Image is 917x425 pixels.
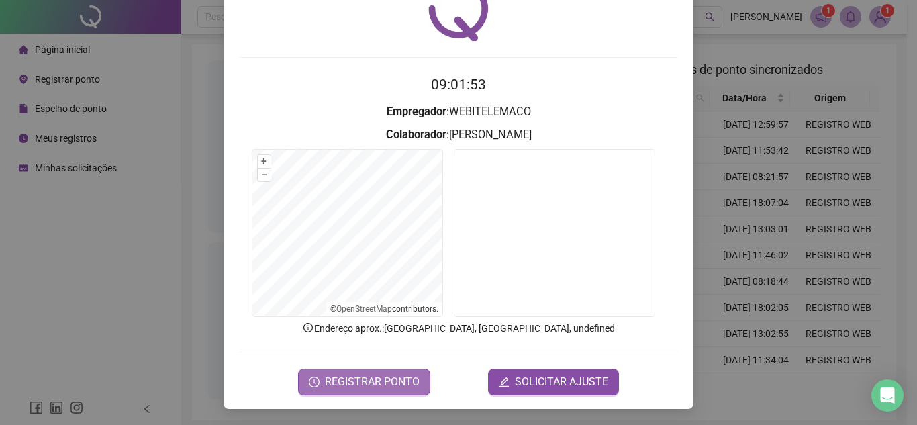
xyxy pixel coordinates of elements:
[499,377,510,387] span: edit
[325,374,420,390] span: REGISTRAR PONTO
[302,322,314,334] span: info-circle
[488,369,619,395] button: editSOLICITAR AJUSTE
[386,128,446,141] strong: Colaborador
[309,377,320,387] span: clock-circle
[387,105,446,118] strong: Empregador
[871,379,904,412] div: Open Intercom Messenger
[240,126,677,144] h3: : [PERSON_NAME]
[298,369,430,395] button: REGISTRAR PONTO
[258,169,271,181] button: –
[431,77,486,93] time: 09:01:53
[515,374,608,390] span: SOLICITAR AJUSTE
[240,103,677,121] h3: : WEBITELEMACO
[258,155,271,168] button: +
[330,304,438,314] li: © contributors.
[240,321,677,336] p: Endereço aprox. : [GEOGRAPHIC_DATA], [GEOGRAPHIC_DATA], undefined
[336,304,392,314] a: OpenStreetMap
